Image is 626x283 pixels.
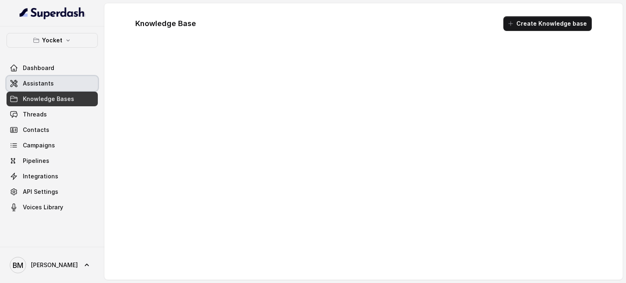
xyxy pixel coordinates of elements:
[7,76,98,91] a: Assistants
[23,64,54,72] span: Dashboard
[42,35,62,45] p: Yocket
[7,61,98,75] a: Dashboard
[135,17,196,30] h1: Knowledge Base
[13,261,23,270] text: BM
[20,7,85,20] img: light.svg
[7,123,98,137] a: Contacts
[23,95,74,103] span: Knowledge Bases
[31,261,78,269] span: [PERSON_NAME]
[7,169,98,184] a: Integrations
[23,172,58,180] span: Integrations
[7,92,98,106] a: Knowledge Bases
[7,33,98,48] button: Yocket
[23,126,49,134] span: Contacts
[7,138,98,153] a: Campaigns
[7,200,98,215] a: Voices Library
[23,203,63,211] span: Voices Library
[23,79,54,88] span: Assistants
[23,141,55,149] span: Campaigns
[23,110,47,118] span: Threads
[503,16,592,31] button: Create Knowledge base
[7,184,98,199] a: API Settings
[23,188,58,196] span: API Settings
[23,157,49,165] span: Pipelines
[7,154,98,168] a: Pipelines
[7,107,98,122] a: Threads
[7,254,98,276] a: [PERSON_NAME]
